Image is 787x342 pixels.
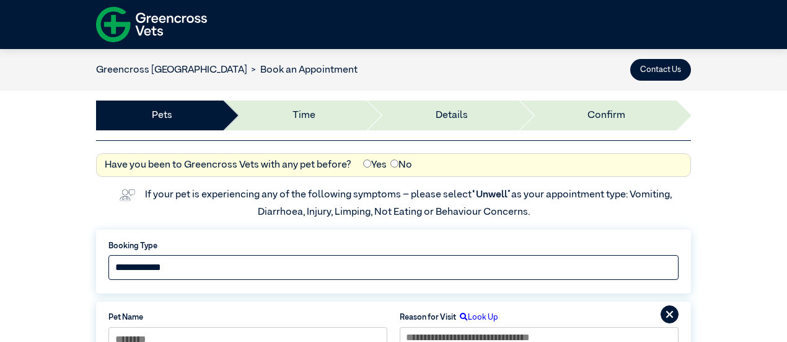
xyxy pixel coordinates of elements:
li: Book an Appointment [247,63,358,78]
input: Yes [363,160,371,168]
label: Yes [363,158,387,173]
label: Look Up [456,312,498,323]
label: If your pet is experiencing any of the following symptoms – please select as your appointment typ... [145,190,674,217]
label: Have you been to Greencross Vets with any pet before? [105,158,351,173]
img: vet [115,185,139,205]
a: Pets [152,108,172,123]
label: Reason for Visit [400,312,456,323]
button: Contact Us [630,59,691,81]
span: “Unwell” [472,190,511,200]
img: f-logo [96,3,207,46]
a: Greencross [GEOGRAPHIC_DATA] [96,65,247,75]
nav: breadcrumb [96,63,358,78]
label: No [390,158,412,173]
label: Booking Type [108,240,679,252]
label: Pet Name [108,312,387,323]
input: No [390,160,398,168]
